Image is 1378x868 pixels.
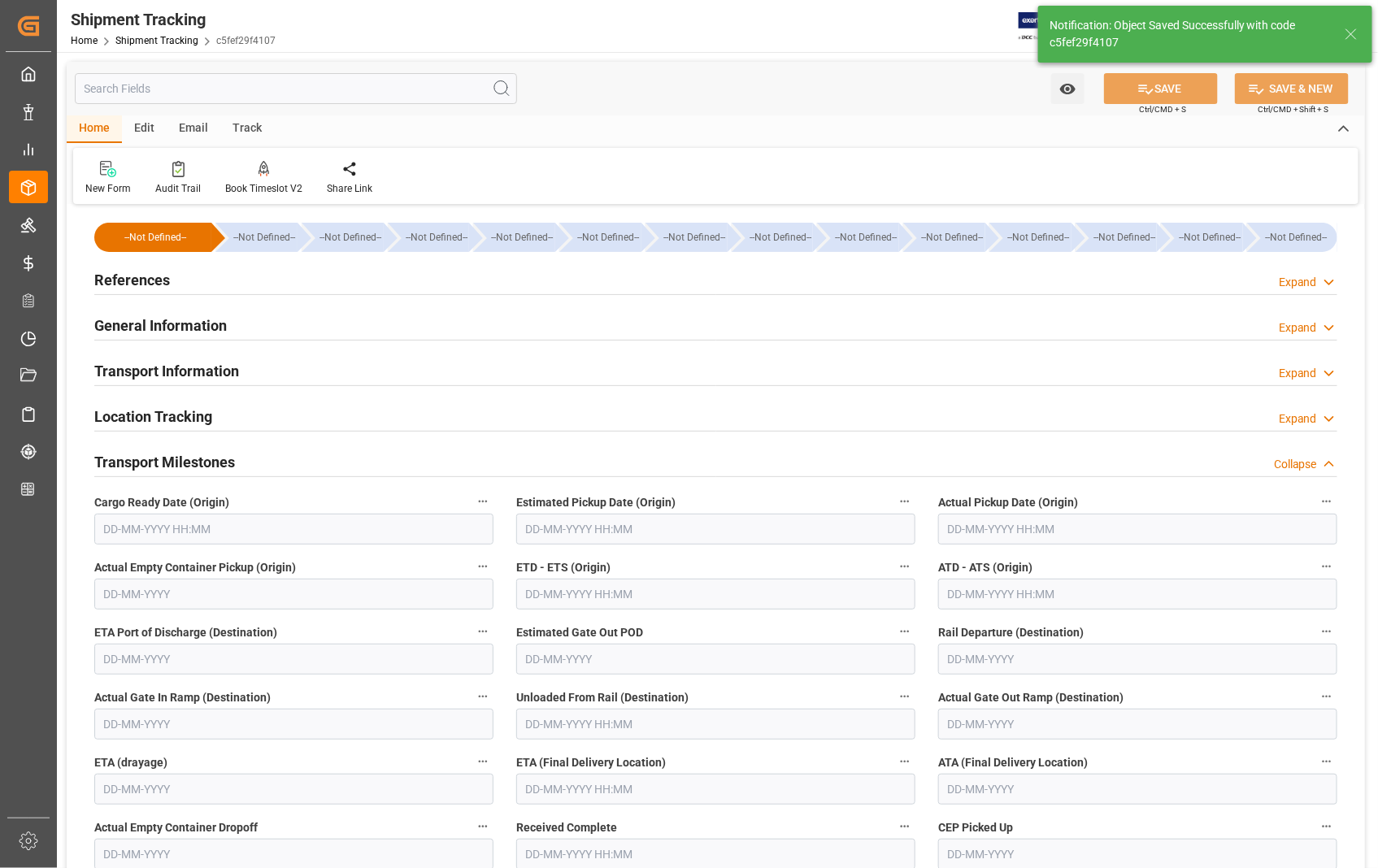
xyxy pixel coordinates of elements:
[473,223,555,252] div: --Not Defined--
[732,223,814,252] div: --Not Defined--
[516,774,915,805] input: DD-MM-YYYY HH:MM
[516,559,611,576] span: ETD - ETS (Origin)
[894,621,915,642] button: Estimated Gate Out POD
[1104,73,1218,104] button: SAVE
[111,223,200,252] div: --Not Defined--
[894,686,915,707] button: Unloaded From Rail (Destination)
[938,689,1124,706] span: Actual Gate Out Ramp (Destination)
[472,621,493,642] button: ETA Port of Discharge (Destination)
[516,689,689,706] span: Unloaded From Rail (Destination)
[94,269,170,291] h2: References
[302,223,384,252] div: --Not Defined--
[472,751,493,772] button: ETA (drayage)
[516,514,915,545] input: DD-MM-YYYY HH:MM
[516,624,643,641] span: Estimated Gate Out POD
[1258,103,1329,115] span: Ctrl/CMD + Shift + S
[94,644,493,675] input: DD-MM-YYYY
[516,644,915,675] input: DD-MM-YYYY
[94,223,211,252] div: --Not Defined--
[1177,223,1243,252] div: --Not Defined--
[71,7,276,32] div: Shipment Tracking
[472,491,493,512] button: Cargo Ready Date (Origin)
[67,115,122,143] div: Home
[894,491,915,512] button: Estimated Pickup Date (Origin)
[894,556,915,577] button: ETD - ETS (Origin)
[489,223,555,252] div: --Not Defined--
[938,644,1337,675] input: DD-MM-YYYY
[1316,621,1337,642] button: Rail Departure (Destination)
[472,556,493,577] button: Actual Empty Container Pickup (Origin)
[559,223,641,252] div: --Not Defined--
[1316,686,1337,707] button: Actual Gate Out Ramp (Destination)
[1092,223,1158,252] div: --Not Defined--
[1279,365,1317,382] div: Expand
[71,35,98,46] a: Home
[989,223,1072,252] div: --Not Defined--
[516,494,676,511] span: Estimated Pickup Date (Origin)
[1316,816,1337,837] button: CEP Picked Up
[115,35,198,46] a: Shipment Tracking
[938,559,1032,576] span: ATD - ATS (Origin)
[833,223,899,252] div: --Not Defined--
[472,686,493,707] button: Actual Gate In Ramp (Destination)
[938,774,1337,805] input: DD-MM-YYYY
[1247,223,1337,252] div: --Not Defined--
[1139,103,1186,115] span: Ctrl/CMD + S
[232,223,298,252] div: --Not Defined--
[894,816,915,837] button: Received Complete
[215,223,298,252] div: --Not Defined--
[1161,223,1243,252] div: --Not Defined--
[94,624,277,641] span: ETA Port of Discharge (Destination)
[894,751,915,772] button: ETA (Final Delivery Location)
[576,223,641,252] div: --Not Defined--
[662,223,728,252] div: --Not Defined--
[404,223,470,252] div: --Not Defined--
[318,223,384,252] div: --Not Defined--
[1051,73,1085,104] button: open menu
[472,816,493,837] button: Actual Empty Container Dropoff
[516,819,617,836] span: Received Complete
[1006,223,1072,252] div: --Not Defined--
[94,559,296,576] span: Actual Empty Container Pickup (Origin)
[938,819,1013,836] span: CEP Picked Up
[388,223,470,252] div: --Not Defined--
[903,223,985,252] div: --Not Defined--
[155,181,201,196] div: Audit Trail
[1279,319,1317,336] div: Expand
[938,579,1337,610] input: DD-MM-YYYY HH:MM
[1235,73,1349,104] button: SAVE & NEW
[938,709,1337,740] input: DD-MM-YYYY
[1019,12,1075,41] img: Exertis%20JAM%20-%20Email%20Logo.jpg_1722504956.jpg
[220,115,274,143] div: Track
[75,73,517,104] input: Search Fields
[938,754,1088,771] span: ATA (Final Delivery Location)
[327,181,372,196] div: Share Link
[748,223,814,252] div: --Not Defined--
[817,223,899,252] div: --Not Defined--
[94,406,212,427] h2: Location Tracking
[1279,274,1317,291] div: Expand
[94,689,271,706] span: Actual Gate In Ramp (Destination)
[1050,17,1329,51] div: Notification: Object Saved Successfully with code c5fef29f4107
[85,181,131,196] div: New Form
[516,579,915,610] input: DD-MM-YYYY HH:MM
[94,514,493,545] input: DD-MM-YYYY HH:MM
[94,819,258,836] span: Actual Empty Container Dropoff
[94,579,493,610] input: DD-MM-YYYY
[1316,751,1337,772] button: ATA (Final Delivery Location)
[938,514,1337,545] input: DD-MM-YYYY HH:MM
[1076,223,1158,252] div: --Not Defined--
[94,360,239,382] h2: Transport Information
[167,115,220,143] div: Email
[94,754,167,771] span: ETA (drayage)
[646,223,728,252] div: --Not Defined--
[919,223,985,252] div: --Not Defined--
[122,115,167,143] div: Edit
[94,774,493,805] input: DD-MM-YYYY
[938,494,1078,511] span: Actual Pickup Date (Origin)
[1279,410,1317,427] div: Expand
[1316,491,1337,512] button: Actual Pickup Date (Origin)
[1263,223,1329,252] div: --Not Defined--
[94,709,493,740] input: DD-MM-YYYY
[516,709,915,740] input: DD-MM-YYYY HH:MM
